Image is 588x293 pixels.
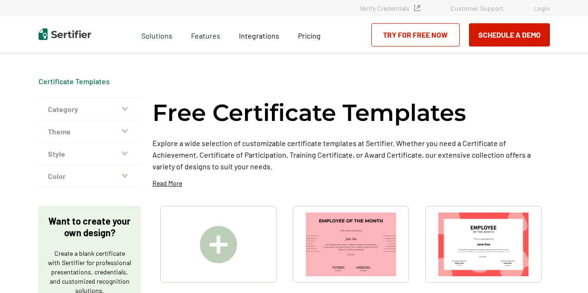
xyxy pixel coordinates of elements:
[191,29,220,40] span: Features
[48,215,132,239] p: Want to create your own design?
[239,29,279,40] a: Integrations
[39,28,91,40] img: Sertifier | Digital Credentialing Platform
[152,137,550,172] p: Explore a wide selection of customizable certificate templates at Sertifier. Whether you need a C...
[200,226,237,263] img: Create A Blank Certificate
[152,98,466,128] h1: Free Certificate Templates
[152,179,182,188] p: Read More
[371,23,460,47] a: Try for Free Now
[298,31,321,40] span: Pricing
[306,213,396,276] img: Simple & Modern Employee of the Month Certificate Template
[141,29,172,40] span: Solutions
[239,31,279,40] span: Integrations
[39,77,110,86] div: Breadcrumb
[39,77,110,86] a: Certificate Templates
[39,98,141,120] button: Category
[534,4,550,12] a: Login
[438,213,529,276] img: Modern & Red Employee of the Month Certificate Template
[450,4,503,12] a: Customer Support
[39,143,141,165] button: Style
[360,4,420,12] a: Verify Credentials
[39,120,141,143] button: Theme
[298,29,321,40] a: Pricing
[39,165,141,187] button: Color
[414,5,420,11] img: Verified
